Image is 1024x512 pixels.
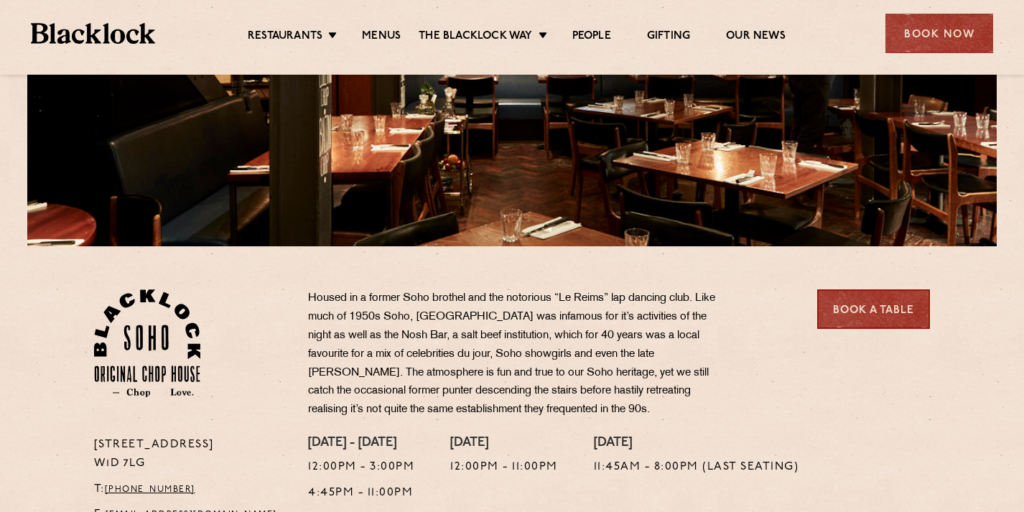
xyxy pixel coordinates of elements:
a: The Blacklock Way [419,29,532,45]
p: 12:00pm - 11:00pm [450,458,558,477]
a: [PHONE_NUMBER] [105,485,195,494]
p: Housed in a former Soho brothel and the notorious “Le Reims” lap dancing club. Like much of 1950s... [308,289,732,419]
div: Book Now [885,14,993,53]
p: [STREET_ADDRESS] W1D 7LG [94,436,287,473]
a: Gifting [647,29,690,45]
a: People [572,29,611,45]
p: T: [94,480,287,499]
p: 11:45am - 8:00pm (Last seating) [594,458,799,477]
h4: [DATE] [594,436,799,452]
a: Restaurants [248,29,322,45]
img: Soho-stamp-default.svg [94,289,201,397]
a: Menus [362,29,401,45]
a: Our News [726,29,786,45]
p: 4:45pm - 11:00pm [308,484,414,503]
h4: [DATE] [450,436,558,452]
p: 12:00pm - 3:00pm [308,458,414,477]
a: Book a Table [817,289,930,329]
h4: [DATE] - [DATE] [308,436,414,452]
img: BL_Textured_Logo-footer-cropped.svg [31,23,155,44]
